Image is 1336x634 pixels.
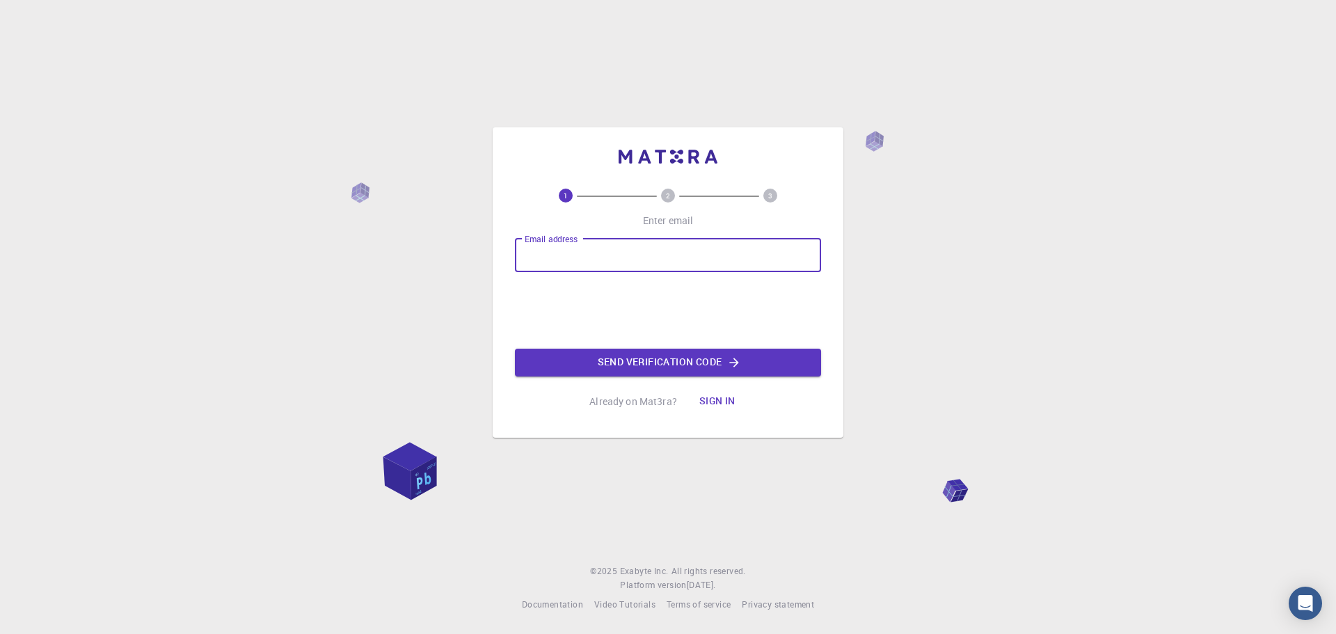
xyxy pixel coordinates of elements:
[620,565,669,576] span: Exabyte Inc.
[522,599,583,610] span: Documentation
[671,564,746,578] span: All rights reserved.
[620,564,669,578] a: Exabyte Inc.
[589,395,677,409] p: Already on Mat3ra?
[525,233,578,245] label: Email address
[590,564,619,578] span: © 2025
[667,599,731,610] span: Terms of service
[562,283,774,338] iframe: reCAPTCHA
[594,599,655,610] span: Video Tutorials
[643,214,694,228] p: Enter email
[742,599,814,610] span: Privacy statement
[742,598,814,612] a: Privacy statement
[522,598,583,612] a: Documentation
[1289,587,1322,620] div: Open Intercom Messenger
[667,598,731,612] a: Terms of service
[687,578,716,592] a: [DATE].
[594,598,655,612] a: Video Tutorials
[768,191,772,200] text: 3
[564,191,568,200] text: 1
[687,579,716,590] span: [DATE] .
[688,388,747,415] button: Sign in
[666,191,670,200] text: 2
[620,578,686,592] span: Platform version
[515,349,821,377] button: Send verification code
